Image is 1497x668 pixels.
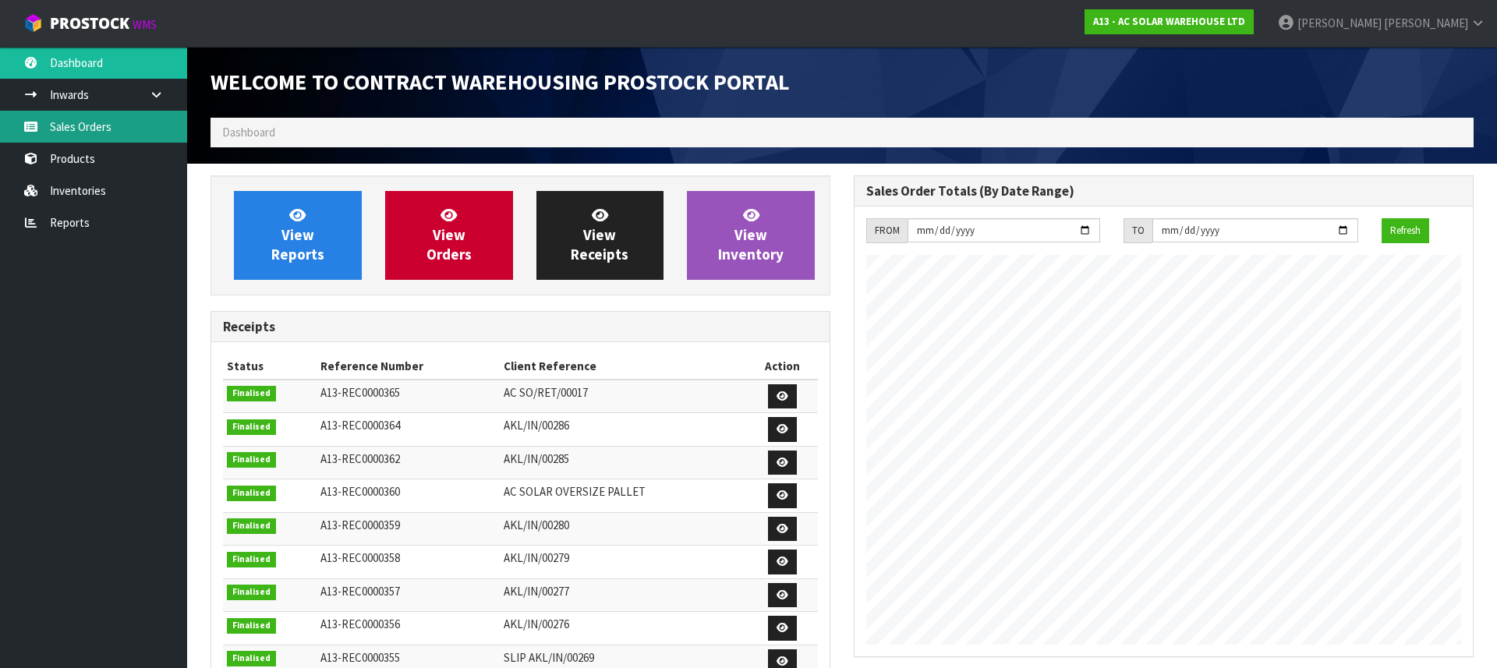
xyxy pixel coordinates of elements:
span: AKL/IN/00286 [504,418,569,433]
small: WMS [133,17,157,32]
img: cube-alt.png [23,13,43,33]
span: View Inventory [718,206,784,264]
a: ViewReceipts [536,191,664,280]
span: Finalised [227,486,276,501]
th: Status [223,354,317,379]
span: Finalised [227,618,276,634]
span: A13-REC0000355 [320,650,400,665]
a: ViewInventory [687,191,815,280]
span: AKL/IN/00277 [504,584,569,599]
span: A13-REC0000358 [320,550,400,565]
h3: Receipts [223,320,818,334]
span: View Reports [271,206,324,264]
span: AKL/IN/00276 [504,617,569,631]
span: Dashboard [222,125,275,140]
span: View Orders [426,206,472,264]
span: View Receipts [571,206,628,264]
span: AC SOLAR OVERSIZE PALLET [504,484,646,499]
span: [PERSON_NAME] [1297,16,1382,30]
span: ProStock [50,13,129,34]
span: Finalised [227,452,276,468]
span: [PERSON_NAME] [1384,16,1468,30]
a: ViewReports [234,191,362,280]
span: A13-REC0000362 [320,451,400,466]
button: Refresh [1382,218,1429,243]
span: A13-REC0000360 [320,484,400,499]
span: Finalised [227,651,276,666]
div: FROM [866,218,908,243]
span: AKL/IN/00285 [504,451,569,466]
span: AKL/IN/00279 [504,550,569,565]
span: Finalised [227,518,276,534]
div: TO [1124,218,1152,243]
span: A13-REC0000365 [320,385,400,400]
th: Action [747,354,818,379]
span: SLIP AKL/IN/00269 [504,650,594,665]
span: AC SO/RET/00017 [504,385,588,400]
h3: Sales Order Totals (By Date Range) [866,184,1461,199]
strong: A13 - AC SOLAR WAREHOUSE LTD [1093,15,1245,28]
span: AKL/IN/00280 [504,518,569,532]
span: Welcome to Contract Warehousing ProStock Portal [211,68,790,96]
span: A13-REC0000359 [320,518,400,532]
a: ViewOrders [385,191,513,280]
span: Finalised [227,386,276,401]
th: Reference Number [317,354,500,379]
span: Finalised [227,419,276,435]
span: Finalised [227,585,276,600]
span: A13-REC0000364 [320,418,400,433]
span: Finalised [227,552,276,567]
span: A13-REC0000357 [320,584,400,599]
span: A13-REC0000356 [320,617,400,631]
th: Client Reference [500,354,747,379]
